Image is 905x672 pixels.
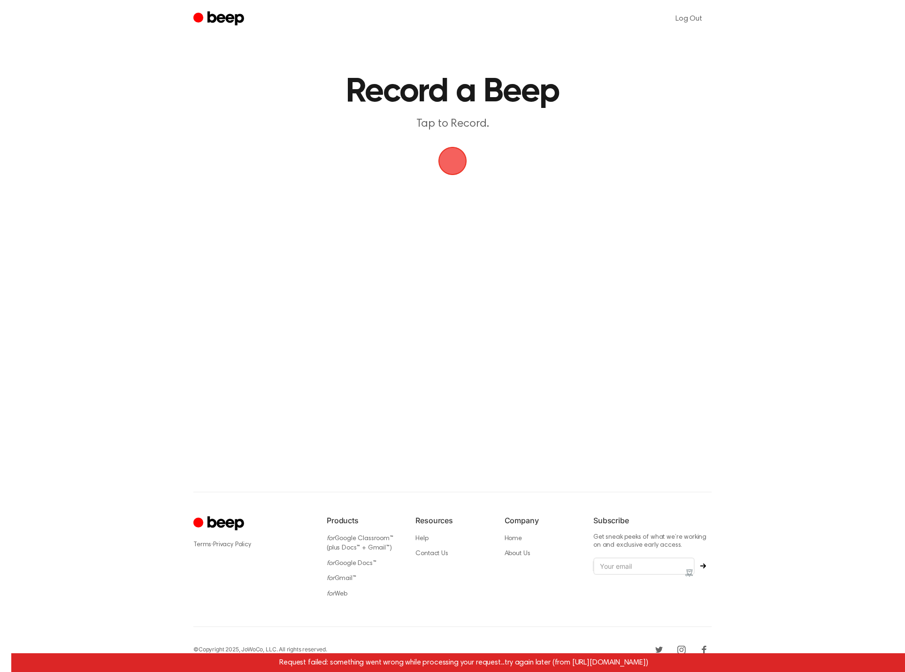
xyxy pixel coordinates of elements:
[674,642,689,657] a: Instagram
[415,535,428,542] a: Help
[193,540,312,550] div: ·
[327,591,335,597] i: for
[652,642,667,657] a: Twitter
[193,645,327,654] div: © Copyright 2025, JoWoCo, LLC. All rights reserved.
[327,560,335,567] i: for
[438,147,467,175] img: Beep Logo
[193,10,246,28] a: Beep
[505,550,530,557] a: About Us
[415,515,489,526] h6: Resources
[212,75,693,109] h1: Record a Beep
[505,515,578,526] h6: Company
[593,515,712,526] h6: Subscribe
[327,591,347,597] a: forWeb
[505,535,522,542] a: Home
[327,575,335,582] i: for
[327,535,393,552] a: forGoogle Classroom™ (plus Docs™ + Gmail™)
[193,515,246,533] a: Cruip
[593,557,695,575] input: Your email
[193,542,211,548] a: Terms
[695,563,712,569] button: Subscribe
[327,575,356,582] a: forGmail™
[327,535,335,542] i: for
[666,8,712,30] a: Log Out
[327,560,376,567] a: forGoogle Docs™
[697,642,712,657] a: Facebook
[415,550,448,557] a: Contact Us
[213,542,251,548] a: Privacy Policy
[272,116,633,132] p: Tap to Record.
[593,534,712,550] p: Get sneak peeks of what we’re working on and exclusive early access.
[327,515,400,526] h6: Products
